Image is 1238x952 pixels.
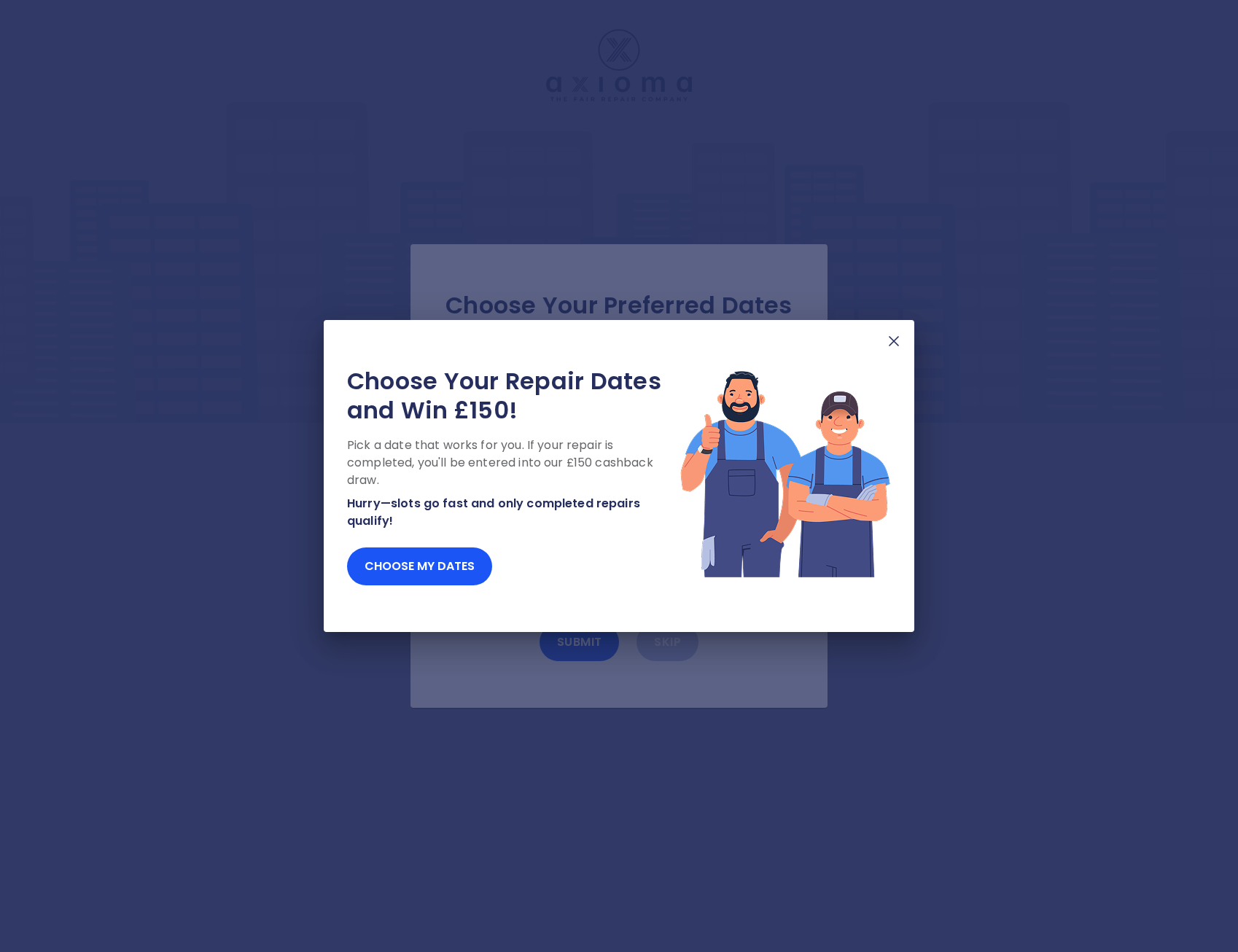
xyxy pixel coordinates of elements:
button: Choose my dates [347,547,492,585]
img: Lottery [680,367,891,580]
img: X Mark [885,332,903,350]
p: Hurry—slots go fast and only completed repairs qualify! [347,495,680,530]
h2: Choose Your Repair Dates and Win £150! [347,367,680,425]
p: Pick a date that works for you. If your repair is completed, you'll be entered into our £150 cash... [347,437,680,489]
